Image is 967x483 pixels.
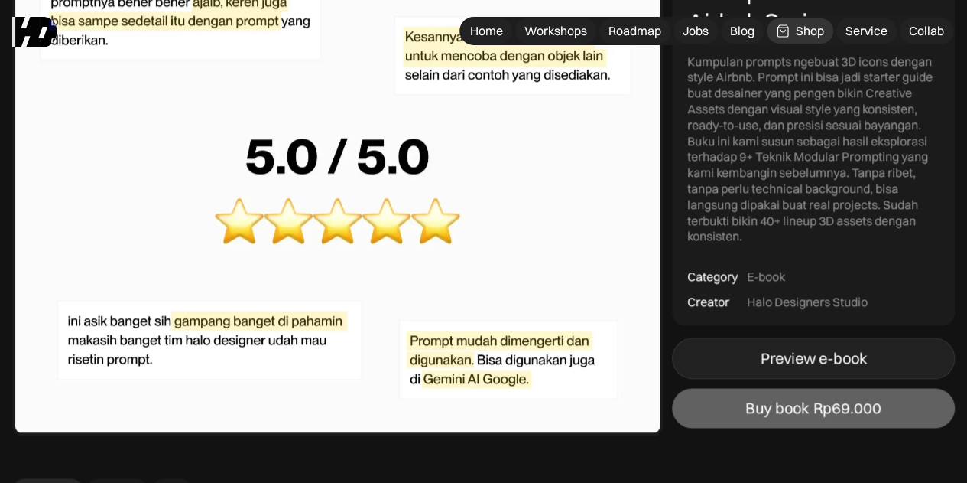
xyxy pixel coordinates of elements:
a: Home [461,18,512,44]
div: Category [687,269,738,285]
a: Preview e-book [672,338,955,379]
div: Buy book [745,399,809,417]
div: E-book [747,269,785,285]
div: Kumpulan prompts ngebuat 3D icons dengan style Airbnb. Prompt ini bisa jadi starter guide buat de... [687,54,939,245]
div: Rp69.000 [813,399,881,417]
div: Collab [909,23,944,39]
a: Jobs [673,18,718,44]
a: Workshops [515,18,596,44]
a: Collab [900,18,953,44]
div: Jobs [683,23,709,39]
div: Roadmap [608,23,661,39]
div: Creator [687,294,729,310]
a: Shop [767,18,833,44]
div: Workshops [524,23,587,39]
div: Shop [796,23,824,39]
div: Preview e-book [761,349,867,367]
div: Blog [730,23,754,39]
div: Home [470,23,503,39]
div: Service [845,23,887,39]
a: Blog [721,18,764,44]
a: Roadmap [599,18,670,44]
a: Service [836,18,897,44]
div: Halo Designers Studio [747,294,868,310]
a: Buy bookRp69.000 [672,388,955,428]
